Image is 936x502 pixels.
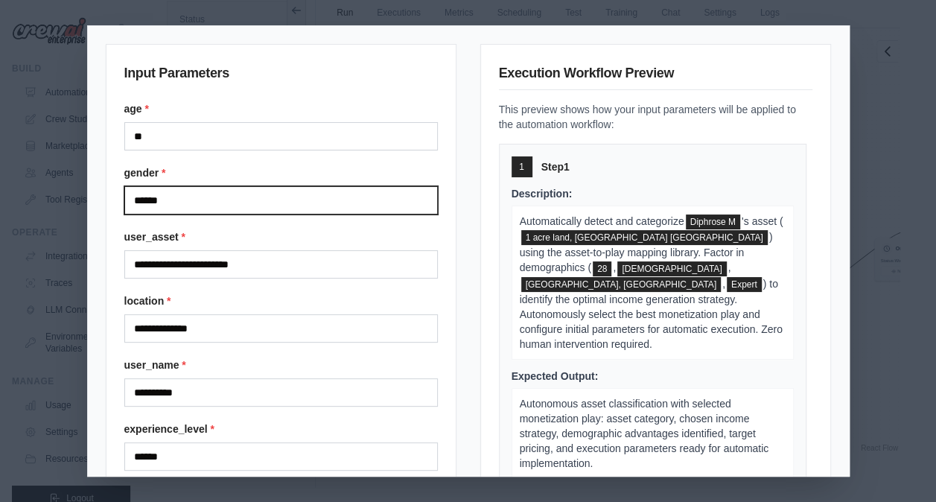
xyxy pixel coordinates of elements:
[520,278,783,350] span: ) to identify the optimal income generation strategy. Autonomously select the best monetization p...
[124,293,438,308] label: location
[613,261,616,273] span: ,
[520,231,773,273] span: ) using the asset-to-play mapping library. Factor in demographics (
[124,422,438,436] label: experience_level
[617,261,726,276] span: gender
[593,261,611,276] span: age
[520,215,684,227] span: Automatically detect and categorize
[722,278,725,290] span: ,
[124,165,438,180] label: gender
[520,398,769,469] span: Autonomous asset classification with selected monetization play: asset category, chosen income st...
[124,101,438,116] label: age
[728,261,731,273] span: ,
[686,215,740,229] span: user_name
[742,215,783,227] span: 's asset (
[541,159,570,174] span: Step 1
[512,370,599,382] span: Expected Output:
[499,102,812,132] p: This preview shows how your input parameters will be applied to the automation workflow:
[124,229,438,244] label: user_asset
[862,430,936,502] iframe: Chat Widget
[521,230,768,245] span: user_asset
[727,277,762,292] span: experience_level
[512,188,573,200] span: Description:
[519,161,524,173] span: 1
[124,358,438,372] label: user_name
[521,277,722,292] span: location
[124,63,438,89] h3: Input Parameters
[499,63,812,90] h3: Execution Workflow Preview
